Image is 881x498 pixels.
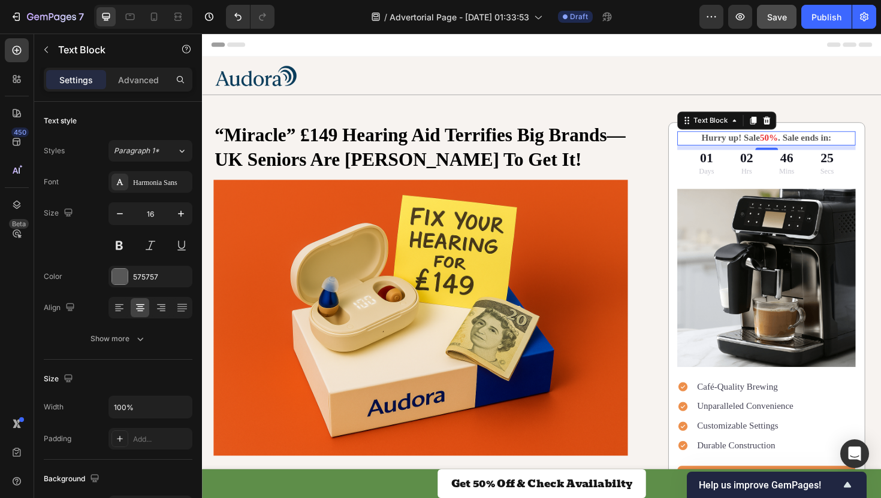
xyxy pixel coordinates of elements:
p: Days [526,141,542,151]
span: Save [767,12,787,22]
button: Show more [44,328,192,350]
span: Help us improve GemPages! [699,479,840,491]
div: Text Block [518,87,559,98]
div: 450 [11,127,29,137]
span: Draft [570,11,588,22]
p: Hrs [570,141,584,151]
div: Rich Text Editor. Editing area: main [264,470,455,484]
img: gempages_583672053043823444-55f83e4e-d7d4-40d4-bd1a-99936d6ab9eb.png [12,155,451,447]
p: Advanced [118,74,159,86]
div: 02 [570,123,584,141]
p: Unparalleled Convenience [524,388,626,401]
button: 7 [5,5,89,29]
div: Add... [133,434,189,445]
button: Get 50% off & Check Availabilty [249,461,470,492]
img: gempages_583672053043823444-cae087db-810e-4be8-bb5c-8294b9d13034.png [12,32,102,57]
div: Rich Text Editor. Editing area: main [503,104,692,119]
p: Text Block [58,42,160,57]
span: 50% [591,105,610,116]
div: Size [44,371,76,387]
iframe: Design area [202,34,881,498]
span: Advertorial Page - [DATE] 01:33:53 [390,11,529,23]
p: Mins [611,141,627,151]
button: Paragraph 1* [108,140,192,162]
a: CHECK AVAILABILITY [503,458,692,485]
p: Durable Construction [524,430,626,443]
h1: “Miracle” £149 Hearing Aid Terrifies Big Brands—UK Seniors Are [PERSON_NAME] To Get It! [12,94,451,148]
p: Café-Quality Brewing [524,368,626,381]
div: Background [44,471,102,487]
div: Undo/Redo [226,5,274,29]
div: Publish [811,11,841,23]
div: Harmonia Sans [133,177,189,188]
span: / [384,11,387,23]
div: 46 [611,123,627,141]
p: 7 [79,10,84,24]
div: 575757 [133,272,189,283]
img: gempages_583672053043823444-9fb7cf73-2f5f-47d5-bb59-d8839300a68e.png [503,165,692,353]
p: Secs [655,141,669,151]
div: Styles [44,145,65,156]
div: Beta [9,219,29,229]
div: Size [44,205,76,221]
div: 25 [655,123,669,141]
div: Show more [90,333,146,345]
p: Get 50% off & Check Availabilty [264,470,455,484]
button: Show survey - Help us improve GemPages! [699,478,855,492]
div: Color [44,271,62,282]
div: Padding [44,433,71,444]
span: Paragraph 1* [114,145,159,156]
input: Auto [109,396,192,418]
div: Open Intercom Messenger [840,439,869,468]
p: Hurry up! Sale . Sale ends in: [505,105,691,117]
div: Font [44,177,59,187]
p: Customizable Settings [524,409,626,422]
div: Text style [44,116,77,126]
button: Publish [801,5,852,29]
button: Save [757,5,796,29]
div: Align [44,300,77,316]
div: 01 [526,123,542,141]
p: Settings [59,74,93,86]
div: Width [44,402,64,412]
